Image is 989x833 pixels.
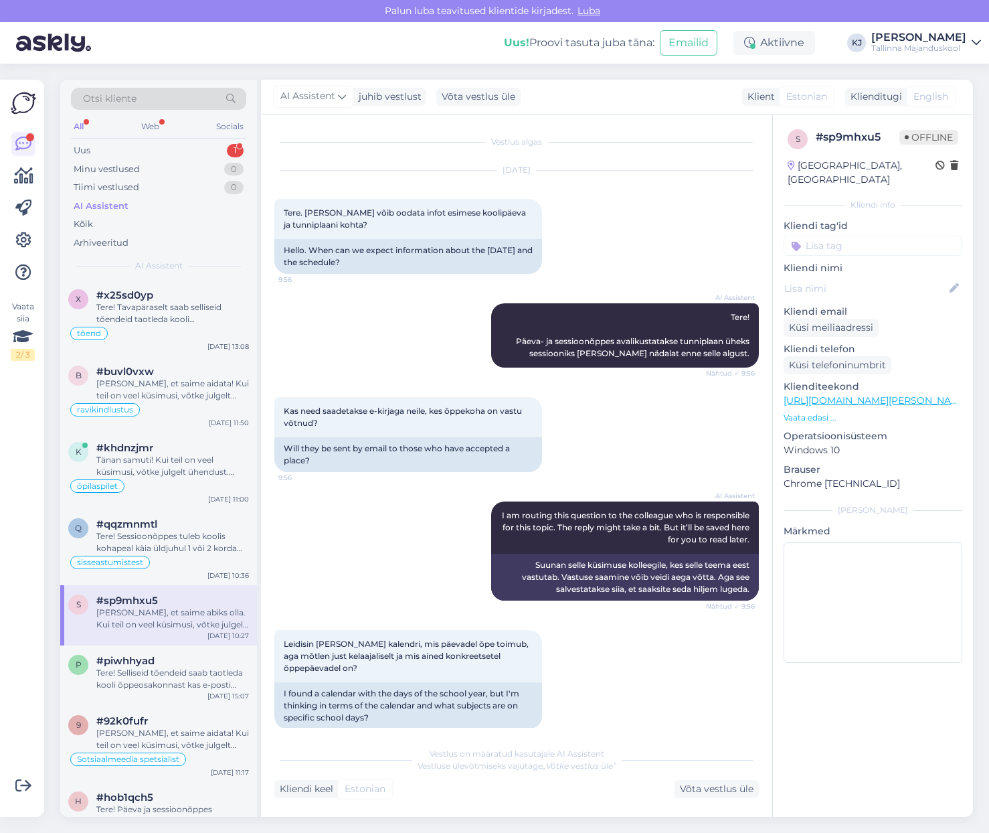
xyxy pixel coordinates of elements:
[784,412,962,424] p: Vaata edasi ...
[71,118,86,135] div: All
[74,200,128,213] div: AI Assistent
[274,164,759,176] div: [DATE]
[96,655,155,667] span: #piwhhyad
[11,90,36,116] img: Askly Logo
[224,181,244,194] div: 0
[705,601,755,611] span: Nähtud ✓ 9:56
[913,90,948,104] span: English
[96,667,249,691] div: Tere! Selliseid tõendeid saab taotleda kooli õppeosakonnast kas e-posti [PERSON_NAME] (täiendusko...
[784,504,962,516] div: [PERSON_NAME]
[74,236,128,250] div: Arhiveeritud
[96,301,249,325] div: Tere! Tavapäraselt saab selliseid tõendeid taotleda kooli õppeosakonnast kas e-posti [PERSON_NAME...
[871,32,981,54] a: [PERSON_NAME]Tallinna Majanduskool
[96,804,249,828] div: Tere! Päeva ja sessioonõppes avalikustatakse tunniplaan üheks sessiooniks [PERSON_NAME] nädalat e...
[742,90,775,104] div: Klient
[733,31,815,55] div: Aktiivne
[784,236,962,256] input: Lisa tag
[278,275,329,285] span: 9:56
[11,301,35,361] div: Vaata siia
[209,418,249,428] div: [DATE] 11:50
[74,218,93,231] div: Kõik
[76,599,81,609] span: s
[77,558,143,566] span: sisseastumistest
[278,473,329,483] span: 9:56
[784,319,879,337] div: Küsi meiliaadressi
[77,406,133,414] span: ravikindlustus
[705,368,755,378] span: Nähtud ✓ 9:56
[543,761,616,771] i: „Võtke vestlus üle”
[75,523,82,533] span: q
[784,356,891,374] div: Küsi telefoninumbrit
[796,134,800,144] span: s
[74,144,90,157] div: Uus
[207,631,249,641] div: [DATE] 10:27
[139,118,162,135] div: Web
[76,720,81,730] span: 9
[705,491,755,501] span: AI Assistent
[418,761,616,771] span: Vestluse ülevõtmiseks vajutage
[96,727,249,751] div: [PERSON_NAME], et saime aidata! Kui teil on veel küsimusi, võtke julgelt ühendust.
[353,90,422,104] div: juhib vestlust
[784,443,962,457] p: Windows 10
[784,342,962,356] p: Kliendi telefon
[784,429,962,443] p: Operatsioonisüsteem
[96,289,153,301] span: #x25sd0yp
[784,477,962,491] p: Chrome [TECHNICAL_ID]
[207,342,249,352] div: [DATE] 13:08
[208,494,249,504] div: [DATE] 11:00
[491,554,759,601] div: Suunan selle küsimuse kolleegile, kes selle teema eest vastutab. Vastuse saamine võib veidi aega ...
[788,159,935,187] div: [GEOGRAPHIC_DATA], [GEOGRAPHIC_DATA]
[83,92,137,106] span: Otsi kliente
[96,442,153,454] span: #khdnzjmr
[274,239,542,274] div: Hello. When can we expect information about the [DATE] and the schedule?
[274,782,333,796] div: Kliendi keel
[784,305,962,319] p: Kliendi email
[784,199,962,211] div: Kliendi info
[76,294,81,304] span: x
[786,90,827,104] span: Estonian
[96,378,249,402] div: [PERSON_NAME], et saime aidata! Kui teil on veel küsimusi, võtke julgelt ühendust.
[213,118,246,135] div: Socials
[77,482,118,490] span: õpilaspilet
[224,163,244,176] div: 0
[816,129,899,145] div: # sp9mhxu5
[76,447,82,457] span: k
[77,755,179,763] span: Sotsiaalmeedia spetsialist
[871,43,966,54] div: Tallinna Majanduskool
[784,524,962,538] p: Märkmed
[675,780,759,798] div: Võta vestlus üle
[211,767,249,777] div: [DATE] 11:17
[274,682,542,729] div: I found a calendar with the days of the school year, but I'm thinking in terms of the calendar an...
[871,32,966,43] div: [PERSON_NAME]
[430,749,604,759] span: Vestlus on määratud kasutajale AI Assistent
[74,181,139,194] div: Tiimi vestlused
[436,88,521,106] div: Võta vestlus üle
[207,691,249,701] div: [DATE] 15:07
[77,329,101,337] span: tõend
[96,518,157,530] span: #qqzmnmtl
[345,782,385,796] span: Estonian
[96,366,154,378] span: #buvl0vxw
[76,660,82,670] span: p
[847,33,866,52] div: KJ
[227,144,244,157] div: 1
[75,796,82,806] span: h
[784,463,962,477] p: Brauser
[660,30,717,56] button: Emailid
[504,36,529,49] b: Uus!
[207,571,249,581] div: [DATE] 10:36
[96,454,249,478] div: Tänan samuti! Kui teil on veel küsimusi, võtke julgelt ühendust. Ilusat päeva jätku ka teile!
[11,349,35,361] div: 2 / 3
[784,281,947,296] input: Lisa nimi
[74,163,140,176] div: Minu vestlused
[899,130,958,145] span: Offline
[573,5,604,17] span: Luba
[502,510,751,544] span: I am routing this question to the colleague who is responsible for this topic. The reply might ta...
[784,261,962,275] p: Kliendi nimi
[274,136,759,148] div: Vestlus algas
[96,530,249,554] div: Tere! Sessioonõppes tuleb koolis kohapeal käia üldjuhul 1 või 2 korda kuus kokku kuni kaheksal õp...
[135,260,183,272] span: AI Assistent
[96,791,153,804] span: #hob1qch5
[504,35,654,51] div: Proovi tasuta juba täna:
[280,89,335,104] span: AI Assistent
